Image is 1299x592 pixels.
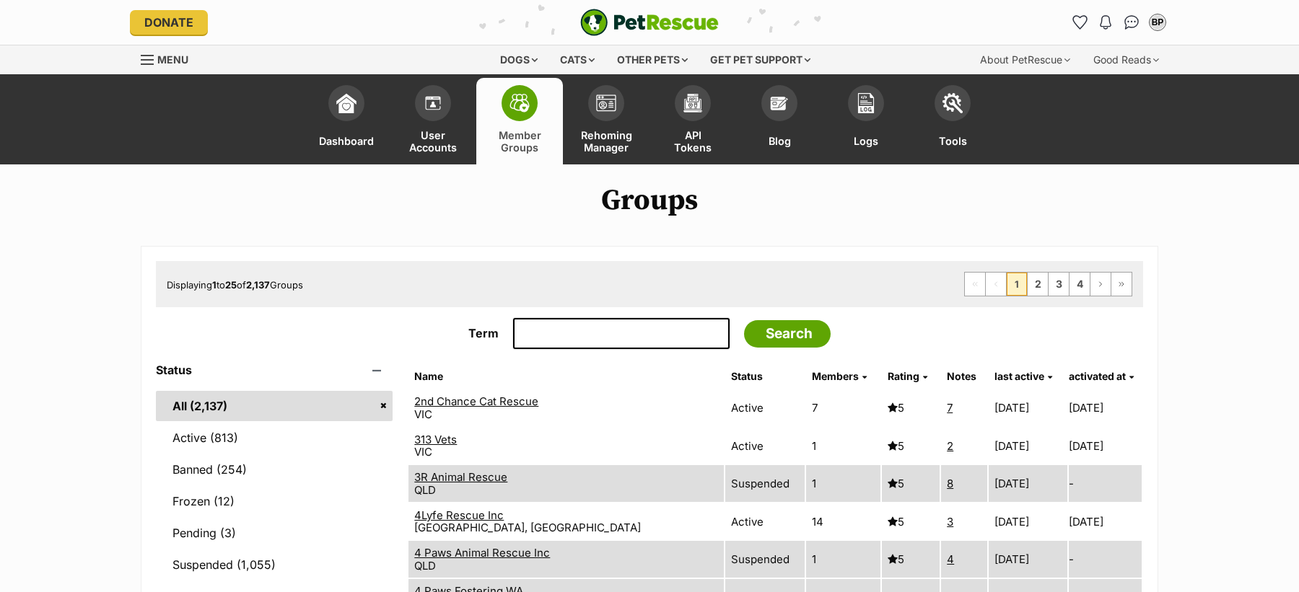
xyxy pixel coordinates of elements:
th: Notes [941,365,987,388]
a: Page 2 [1028,273,1048,296]
th: Name [408,365,724,388]
span: Menu [157,53,188,66]
td: VIC [408,428,724,464]
a: Tools [909,78,996,164]
td: 1 [806,465,881,502]
a: Page 3 [1049,273,1069,296]
a: Menu [141,45,198,71]
a: Favourites [1068,11,1091,34]
img: tools-icon-677f8b7d46040df57c17cb185196fc8e01b2b03676c49af7ba82c462532e62ee.svg [942,93,963,113]
img: notifications-46538b983faf8c2785f20acdc204bb7945ddae34d4c08c2a6579f10ce5e182be.svg [1100,15,1111,30]
td: 5 [882,465,940,502]
div: About PetRescue [970,45,1080,74]
div: Good Reads [1083,45,1169,74]
a: 4Lyfe Rescue Inc [414,508,504,522]
strong: 2,137 [246,279,270,291]
a: 4 Paws Animal Rescue Inc [414,546,550,560]
span: Page 1 [1007,273,1027,296]
td: 1 [806,541,881,578]
a: Page 4 [1070,273,1090,296]
a: Suspended (1,055) [156,549,393,580]
div: Cats [550,45,605,74]
img: team-members-icon-5396bd8760b3fe7c0b43da4ab00e1e3bb1a5d9ba89233759b79545d2d3fc5d0d.svg [509,94,530,112]
a: Frozen (12) [156,486,393,516]
td: Active [725,428,804,464]
img: blogs-icon-e71fceff818bbaa76155c998696f2ea9b8fc06abc828b24f45ee82a475c2fd99.svg [769,93,790,113]
span: Rating [888,370,919,382]
a: Members [812,370,867,382]
span: last active [994,370,1044,382]
th: Status [725,365,804,388]
span: Blog [769,128,791,154]
a: Logs [823,78,909,164]
img: api-icon-849e3a9e6f871e3acf1f60245d25b4cd0aad652aa5f5372336901a6a67317bd8.svg [683,93,703,113]
td: QLD [408,465,724,502]
td: 5 [882,541,940,578]
header: Status [156,363,393,376]
td: Active [725,503,804,540]
a: API Tokens [649,78,736,164]
img: chat-41dd97257d64d25036548639549fe6c8038ab92f7586957e7f3b1b290dea8141.svg [1124,15,1140,30]
a: Last page [1111,273,1132,296]
td: 5 [882,428,940,464]
span: Rehoming Manager [581,128,632,154]
strong: 25 [225,279,237,291]
span: Previous page [986,273,1006,296]
div: Get pet support [700,45,821,74]
a: 8 [947,477,953,490]
button: My account [1146,11,1169,34]
td: 7 [806,389,881,426]
img: dashboard-icon-eb2f2d2d3e046f16d808141f083e7271f6b2e854fb5c12c21221c1fb7104beca.svg [336,93,357,113]
a: Next page [1090,273,1111,296]
a: Active (813) [156,423,393,453]
a: All (2,137) [156,391,393,421]
a: 3R Animal Rescue [414,470,507,484]
ul: Account quick links [1068,11,1169,34]
span: Logs [854,128,878,154]
td: VIC [408,389,724,426]
img: members-icon-d6bcda0bfb97e5ba05b48644448dc2971f67d37433e5abca221da40c41542bd5.svg [423,93,443,113]
img: logo-e224e6f780fb5917bec1dbf3a21bbac754714ae5b6737aabdf751b685950b380.svg [580,9,719,36]
td: - [1069,465,1142,502]
a: 2nd Chance Cat Rescue [414,394,538,408]
img: logs-icon-5bf4c29380941ae54b88474b1138927238aebebbc450bc62c8517511492d5a22.svg [856,93,876,113]
strong: 1 [212,279,216,291]
nav: Pagination [964,272,1132,296]
span: Dashboard [319,128,374,154]
a: Member Groups [476,78,563,164]
td: [DATE] [989,503,1067,540]
a: 4 [947,552,954,566]
a: Dashboard [303,78,390,164]
div: Dogs [490,45,548,74]
input: Search [744,320,831,348]
a: 313 Vets [414,433,457,446]
a: Pending (3) [156,518,393,548]
a: User Accounts [390,78,476,164]
span: Member Groups [494,128,545,154]
td: 14 [806,503,881,540]
span: Tools [939,128,967,154]
img: group-profile-icon-3fa3cf56718a62981997c0bc7e787c4b2cf8bcc04b72c1350f741eb67cf2f40e.svg [596,94,616,112]
td: Suspended [725,541,804,578]
a: activated at [1069,370,1134,382]
span: Displaying to of Groups [167,279,303,291]
span: activated at [1069,370,1126,382]
td: [DATE] [1069,428,1142,464]
a: 2 [947,439,953,453]
td: QLD [408,541,724,578]
span: API Tokens [668,128,718,154]
a: 7 [947,401,953,415]
button: Notifications [1094,11,1117,34]
span: translation missing: en.admin.groups.groups.search.term [468,326,499,340]
td: 1 [806,428,881,464]
td: Suspended [725,465,804,502]
a: 3 [947,515,953,529]
div: Other pets [607,45,698,74]
td: [DATE] [989,541,1067,578]
a: Blog [736,78,823,164]
a: Donate [130,10,208,35]
td: Active [725,389,804,426]
td: - [1069,541,1142,578]
td: [DATE] [1069,503,1142,540]
td: [DATE] [989,389,1067,426]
